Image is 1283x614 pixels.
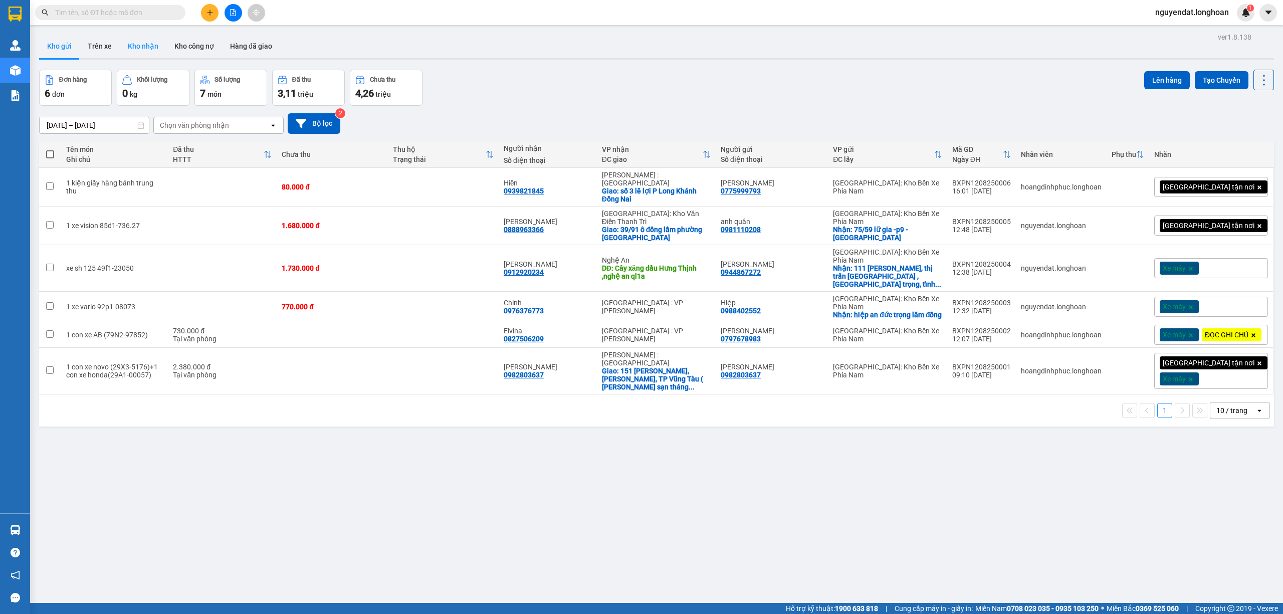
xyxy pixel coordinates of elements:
div: Anh Huy [721,179,823,187]
span: triệu [375,90,391,98]
sup: 1 [1247,5,1254,12]
span: ĐỌC GHI CHÚ [1205,330,1248,339]
th: Toggle SortBy [388,141,499,168]
button: 1 [1157,403,1172,418]
div: hoangdinhphuc.longhoan [1021,183,1102,191]
div: 0981110208 [721,226,761,234]
button: plus [201,4,219,22]
div: BXPN1208250003 [952,299,1011,307]
div: 1.680.000 đ [282,222,382,230]
div: BXPN1208250004 [952,260,1011,268]
div: Chưa thu [370,76,395,83]
span: Miền Bắc [1107,603,1179,614]
span: 3,11 [278,87,296,99]
div: 1 con xe AB (79N2-97852) [66,331,163,339]
span: ⚪️ [1101,606,1104,610]
img: warehouse-icon [10,525,21,535]
div: Số điện thoại [721,155,823,163]
div: Ngày ĐH [952,155,1003,163]
button: Kho công nợ [166,34,222,58]
div: 0827506209 [504,335,544,343]
span: message [11,593,20,602]
div: BXPN1208250006 [952,179,1011,187]
img: warehouse-icon [10,65,21,76]
div: Nhãn [1154,150,1268,158]
div: [GEOGRAPHIC_DATA]: Kho Bến Xe Phía Nam [833,327,942,343]
div: Anh Tuấn [504,363,592,371]
button: Đơn hàng6đơn [39,70,112,106]
div: hoangdinhphuc.longhoan [1021,331,1102,339]
span: Hỗ trợ kỹ thuật: [786,603,878,614]
div: Nhận: hiệp an đức trọng lâm đồng [833,311,942,319]
div: 730.000 đ [173,327,272,335]
div: Giao: 151 thùy vân, P Thắng Tam, TP Vũng Tàu ( Khách sạn tháng 10) [602,367,711,391]
span: question-circle [11,548,20,557]
div: Hiệp [721,299,823,307]
span: 7 [200,87,205,99]
svg: open [269,121,277,129]
div: Ghi chú [66,155,163,163]
span: notification [11,570,20,580]
div: BXPN1208250002 [952,327,1011,335]
div: nguyendat.longhoan [1021,264,1102,272]
div: 0775999793 [721,187,761,195]
div: 12:32 [DATE] [952,307,1011,315]
button: file-add [225,4,242,22]
span: aim [253,9,260,16]
div: Tại văn phòng [173,371,272,379]
div: [GEOGRAPHIC_DATA] : VP [PERSON_NAME] [602,299,711,315]
div: hoangdinhphuc.longhoan [1021,367,1102,375]
img: icon-new-feature [1241,8,1250,17]
div: Số lượng [215,76,240,83]
span: Xe máy [1163,264,1186,273]
div: 0912920234 [504,268,544,276]
div: 12:07 [DATE] [952,335,1011,343]
div: [GEOGRAPHIC_DATA]: Kho Văn Điển Thanh Trì [602,210,711,226]
span: Cung cấp máy in - giấy in: [895,603,973,614]
button: Tạo Chuyến [1195,71,1248,89]
span: file-add [230,9,237,16]
img: warehouse-icon [10,40,21,51]
div: 12:38 [DATE] [952,268,1011,276]
button: Trên xe [80,34,120,58]
div: VP nhận [602,145,703,153]
div: Chưa thu [282,150,382,158]
div: Người nhận [504,144,592,152]
button: Đã thu3,11 triệu [272,70,345,106]
span: [GEOGRAPHIC_DATA] tận nơi [1163,221,1254,230]
div: Chinh [504,299,592,307]
span: | [886,603,887,614]
div: Khối lượng [137,76,167,83]
div: 16:01 [DATE] [952,187,1011,195]
div: 1 kiện giấy hàng bánh trung thu [66,179,163,195]
div: ver 1.8.138 [1218,32,1251,43]
button: Kho gửi [39,34,80,58]
div: DĐ: Cây xăng dầu Hưng Thịnh ,nghệ an ql1a [602,264,711,280]
th: Toggle SortBy [1107,141,1149,168]
span: 4,26 [355,87,374,99]
div: 0976376773 [504,307,544,315]
span: Xe máy [1163,374,1186,383]
svg: open [1255,406,1263,415]
div: Mã GD [952,145,1003,153]
div: 0982803637 [504,371,544,379]
div: nguyendat.longhoan [1021,303,1102,311]
th: Toggle SortBy [168,141,277,168]
span: plus [206,9,213,16]
div: Nhận: 75/59 lữ gia -p9 - đà lạt [833,226,942,242]
span: search [42,9,49,16]
span: Miền Nam [975,603,1099,614]
div: Trạng thái [393,155,486,163]
div: 770.000 đ [282,303,382,311]
span: caret-down [1264,8,1273,17]
div: BXPN1208250001 [952,363,1011,371]
button: aim [248,4,265,22]
span: 0 [122,87,128,99]
span: đơn [52,90,65,98]
div: Giao: 39/91 ô đồng lầm phường đống đa hn [602,226,711,242]
span: Xe máy [1163,330,1186,339]
div: Thu hộ [393,145,486,153]
div: emily nguyễn [504,218,592,226]
div: Đơn hàng [59,76,87,83]
div: xe sh 125 49f1-23050 [66,264,163,272]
